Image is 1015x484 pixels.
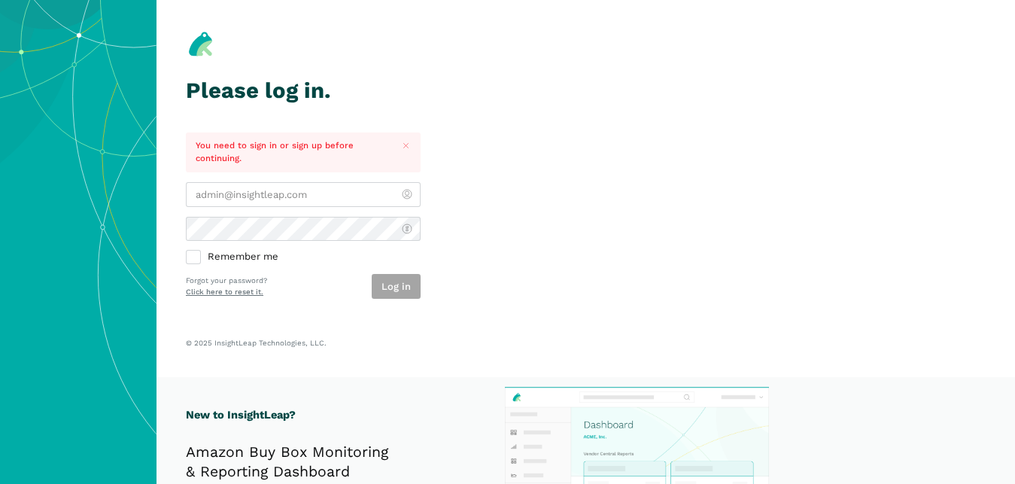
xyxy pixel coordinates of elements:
a: Click here to reset it. [186,288,263,296]
h1: New to InsightLeap? [186,406,577,424]
input: admin@insightleap.com [186,182,421,207]
p: © 2025 InsightLeap Technologies, LLC. [186,338,986,348]
p: Forgot your password? [186,275,267,287]
p: You need to sign in or sign up before continuing. [196,139,387,165]
button: Close [397,137,415,154]
label: Remember me [186,251,421,264]
h1: Please log in. [186,78,421,103]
